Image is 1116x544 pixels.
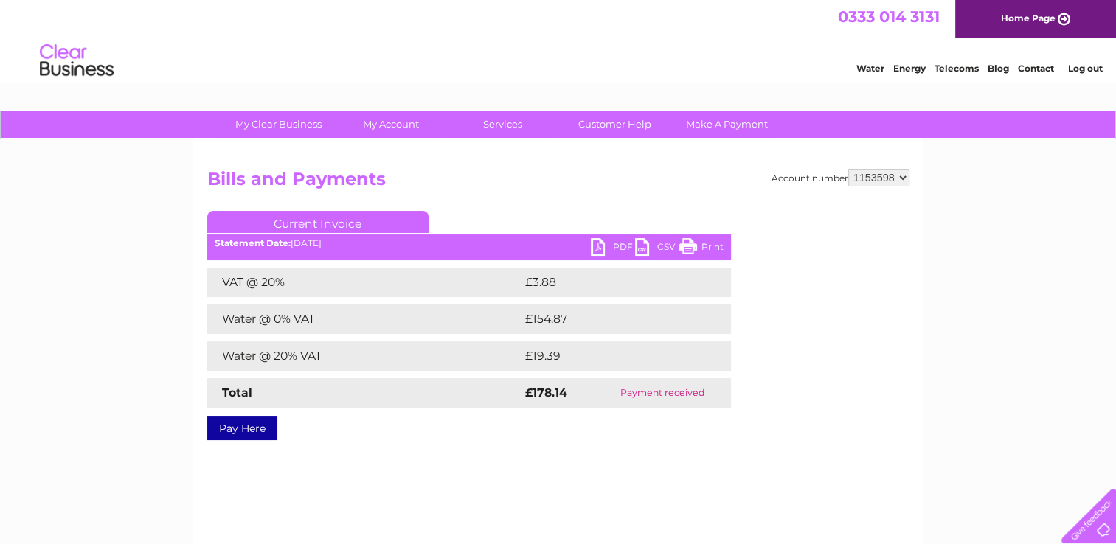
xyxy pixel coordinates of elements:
a: Contact [1018,63,1054,74]
div: [DATE] [207,238,731,248]
a: Energy [893,63,926,74]
td: Payment received [595,378,730,408]
a: Services [442,111,564,138]
a: PDF [591,238,635,259]
a: My Clear Business [218,111,339,138]
a: My Account [330,111,451,138]
a: Customer Help [554,111,676,138]
strong: £178.14 [525,386,567,400]
h2: Bills and Payments [207,169,909,197]
td: Water @ 20% VAT [207,341,521,371]
div: Clear Business is a trading name of Verastar Limited (registered in [GEOGRAPHIC_DATA] No. 3667643... [210,8,907,72]
td: Water @ 0% VAT [207,304,521,334]
a: Water [856,63,884,74]
div: Account number [772,169,909,186]
a: Telecoms [935,63,979,74]
a: Print [679,238,724,259]
td: £3.88 [521,268,697,297]
strong: Total [222,386,252,400]
a: Pay Here [207,416,277,440]
td: £19.39 [521,341,700,371]
a: CSV [635,238,679,259]
td: VAT @ 20% [207,268,521,297]
a: Make A Payment [666,111,788,138]
a: 0333 014 3131 [838,7,940,26]
a: Log out [1067,63,1102,74]
a: Current Invoice [207,211,429,233]
b: Statement Date: [215,237,291,248]
td: £154.87 [521,304,704,334]
img: logo.png [39,38,114,83]
a: Blog [988,63,1009,74]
